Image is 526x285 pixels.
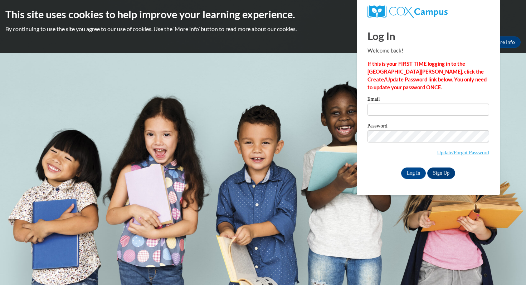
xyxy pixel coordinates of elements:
a: Update/Forgot Password [437,150,489,155]
img: COX Campus [367,5,448,18]
h2: This site uses cookies to help improve your learning experience. [5,7,521,21]
a: COX Campus [367,5,489,18]
label: Email [367,96,489,104]
strong: If this is your FIRST TIME logging in to the [GEOGRAPHIC_DATA][PERSON_NAME], click the Create/Upd... [367,61,487,90]
a: Sign Up [427,167,455,179]
h1: Log In [367,29,489,43]
a: More Info [487,36,521,48]
input: Log In [401,167,426,179]
p: By continuing to use the site you agree to our use of cookies. Use the ‘More info’ button to read... [5,25,521,33]
label: Password [367,123,489,130]
p: Welcome back! [367,47,489,55]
